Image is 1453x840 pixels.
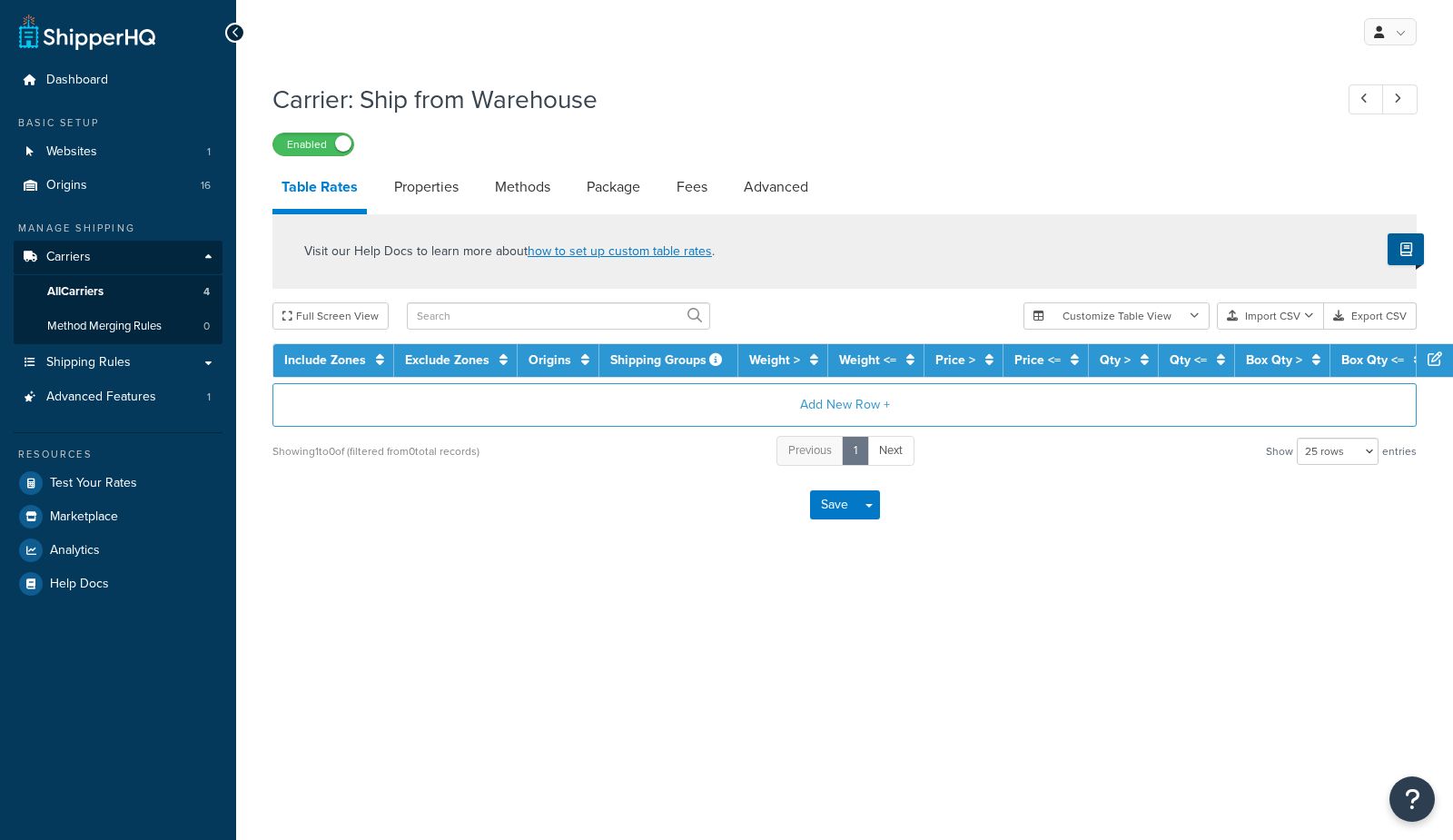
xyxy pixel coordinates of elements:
[14,169,222,203] li: Origins
[203,319,210,334] span: 0
[273,133,353,155] label: Enabled
[842,436,869,466] a: 1
[14,241,222,274] a: Carriers
[14,64,222,97] a: Dashboard
[50,543,100,558] span: Analytics
[207,144,211,160] span: 1
[735,165,817,209] a: Advanced
[776,436,844,466] a: Previous
[304,242,715,262] p: Visit our Help Docs to learn more about .
[14,135,222,169] li: Websites
[1341,351,1404,370] a: Box Qty <=
[1382,439,1417,464] span: entries
[14,568,222,600] a: Help Docs
[1382,84,1418,114] a: Next Record
[14,275,222,309] a: AllCarriers4
[14,169,222,203] a: Origins16
[486,165,559,209] a: Methods
[272,439,479,464] div: Showing 1 to 0 of (filtered from 0 total records)
[528,242,712,261] a: how to set up custom table rates
[407,302,710,330] input: Search
[272,302,389,330] button: Full Screen View
[839,351,896,370] a: Weight <=
[810,490,859,519] button: Save
[1324,302,1417,330] button: Export CSV
[578,165,649,209] a: Package
[1246,351,1302,370] a: Box Qty >
[749,351,800,370] a: Weight >
[599,344,738,377] th: Shipping Groups
[1170,351,1207,370] a: Qty <=
[14,447,222,462] div: Resources
[46,144,97,160] span: Websites
[1389,776,1435,822] button: Open Resource Center
[207,390,211,405] span: 1
[385,165,468,209] a: Properties
[1023,302,1210,330] button: Customize Table View
[14,310,222,343] a: Method Merging Rules0
[50,476,137,491] span: Test Your Rates
[272,165,367,214] a: Table Rates
[879,441,903,459] span: Next
[14,135,222,169] a: Websites1
[284,351,366,370] a: Include Zones
[46,73,108,88] span: Dashboard
[788,441,832,459] span: Previous
[935,351,975,370] a: Price >
[14,115,222,131] div: Basic Setup
[201,178,211,193] span: 16
[405,351,489,370] a: Exclude Zones
[14,380,222,414] a: Advanced Features1
[667,165,717,209] a: Fees
[14,467,222,499] a: Test Your Rates
[1100,351,1131,370] a: Qty >
[1014,351,1061,370] a: Price <=
[14,500,222,533] a: Marketplace
[46,355,131,371] span: Shipping Rules
[272,82,1315,117] h1: Carrier: Ship from Warehouse
[203,284,210,300] span: 4
[1388,233,1424,265] button: Show Help Docs
[47,284,104,300] span: All Carriers
[1266,439,1293,464] span: Show
[529,351,571,370] a: Origins
[50,577,109,592] span: Help Docs
[1349,84,1384,114] a: Previous Record
[1217,302,1324,330] button: Import CSV
[46,390,156,405] span: Advanced Features
[14,380,222,414] li: Advanced Features
[47,319,162,334] span: Method Merging Rules
[867,436,914,466] a: Next
[14,346,222,380] a: Shipping Rules
[14,221,222,236] div: Manage Shipping
[14,241,222,344] li: Carriers
[272,383,1417,427] button: Add New Row +
[46,178,87,193] span: Origins
[46,250,91,265] span: Carriers
[14,534,222,567] a: Analytics
[50,509,118,525] span: Marketplace
[14,310,222,343] li: Method Merging Rules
